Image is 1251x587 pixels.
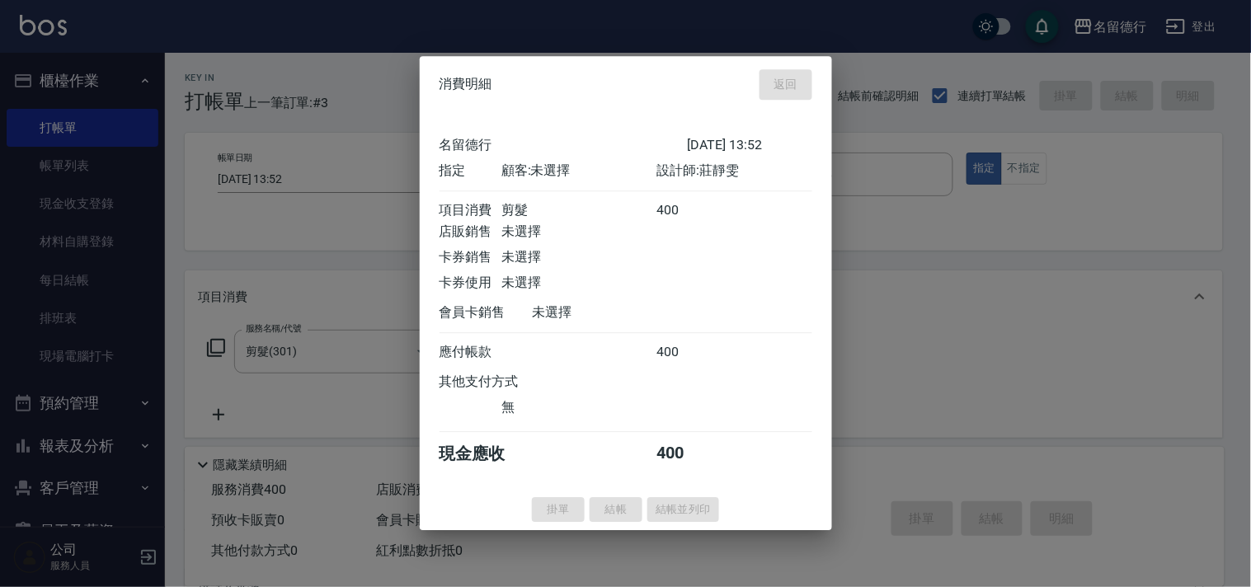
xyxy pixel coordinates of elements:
div: 400 [656,443,718,465]
div: 應付帳款 [440,344,501,361]
div: 未選擇 [501,223,656,241]
div: 未選擇 [501,275,656,292]
div: 400 [656,344,718,361]
div: 其他支付方式 [440,373,564,391]
div: 設計師: 莊靜雯 [656,162,811,180]
div: 無 [501,399,656,416]
div: 顧客: 未選擇 [501,162,656,180]
div: 未選擇 [533,304,688,322]
div: 指定 [440,162,501,180]
span: 消費明細 [440,77,492,93]
div: 剪髮 [501,202,656,219]
div: 會員卡銷售 [440,304,533,322]
div: 卡券銷售 [440,249,501,266]
div: 卡券使用 [440,275,501,292]
div: 現金應收 [440,443,533,465]
div: 名留德行 [440,137,688,154]
div: [DATE] 13:52 [688,137,812,154]
div: 未選擇 [501,249,656,266]
div: 店販銷售 [440,223,501,241]
div: 400 [656,202,718,219]
div: 項目消費 [440,202,501,219]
